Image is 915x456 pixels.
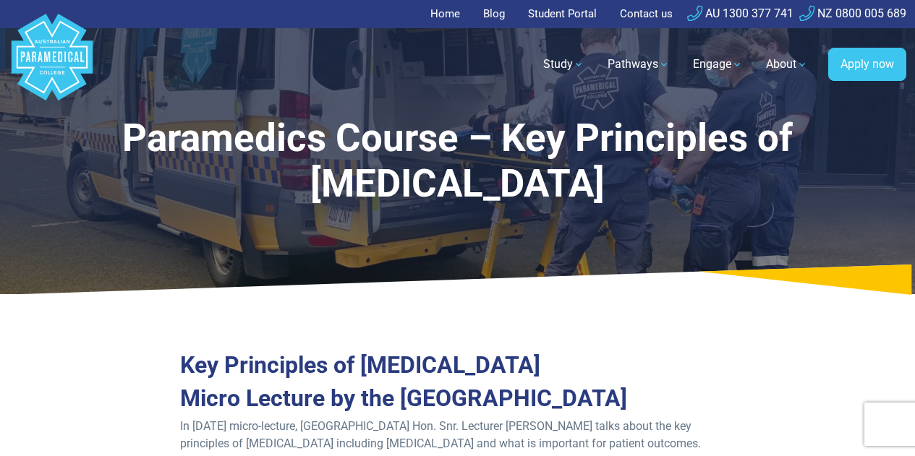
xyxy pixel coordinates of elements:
a: Engage [684,44,752,85]
a: Study [535,44,593,85]
a: Pathways [599,44,678,85]
a: AU 1300 377 741 [687,7,793,20]
span: Key Principles of [MEDICAL_DATA] [180,351,540,379]
h1: Paramedics Course – Key Principles of [MEDICAL_DATA] [121,116,794,207]
p: In [DATE] micro-lecture, [GEOGRAPHIC_DATA] Hon. Snr. Lecturer [PERSON_NAME] talks about the key p... [180,418,735,452]
a: About [757,44,817,85]
a: Australian Paramedical College [9,28,95,101]
a: Apply now [828,48,906,81]
span: Micro Lecture by the [GEOGRAPHIC_DATA] [180,384,627,412]
a: NZ 0800 005 689 [799,7,906,20]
